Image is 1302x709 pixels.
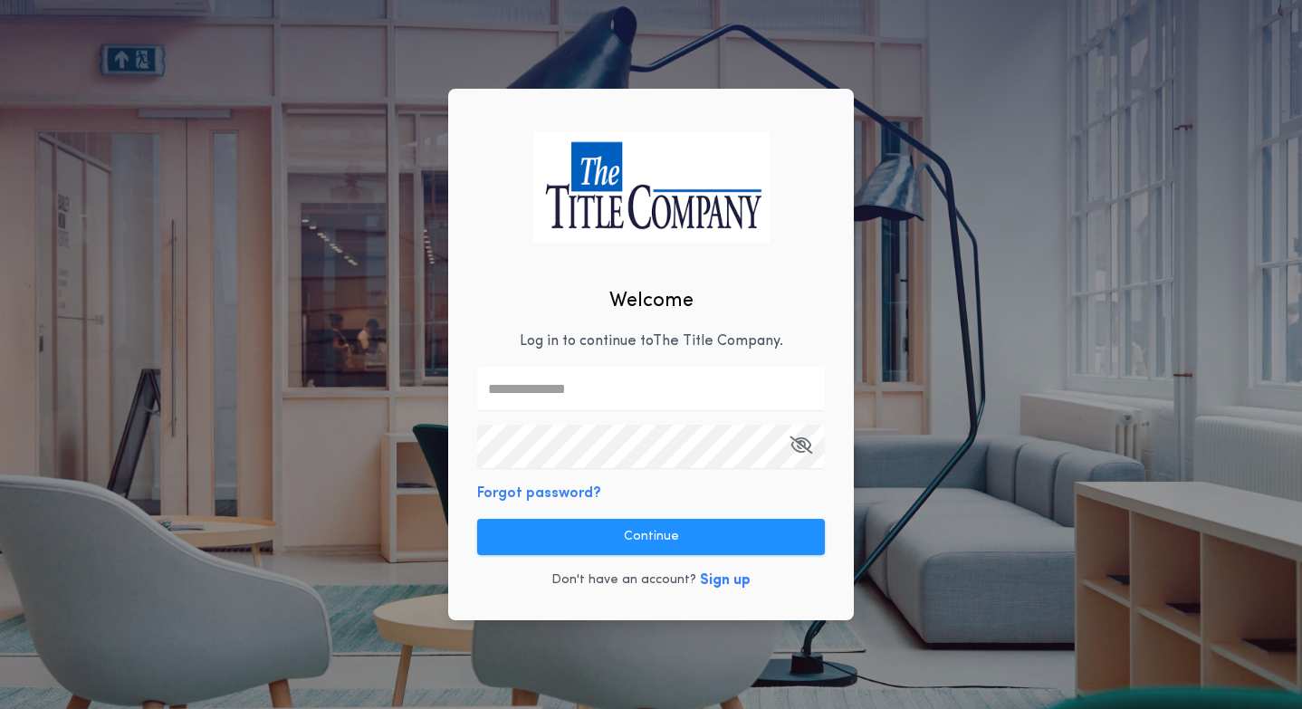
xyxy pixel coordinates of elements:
[532,131,770,243] img: logo
[520,331,783,352] p: Log in to continue to The Title Company .
[477,483,601,504] button: Forgot password?
[551,571,696,589] p: Don't have an account?
[700,570,751,591] button: Sign up
[609,286,694,316] h2: Welcome
[477,519,825,555] button: Continue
